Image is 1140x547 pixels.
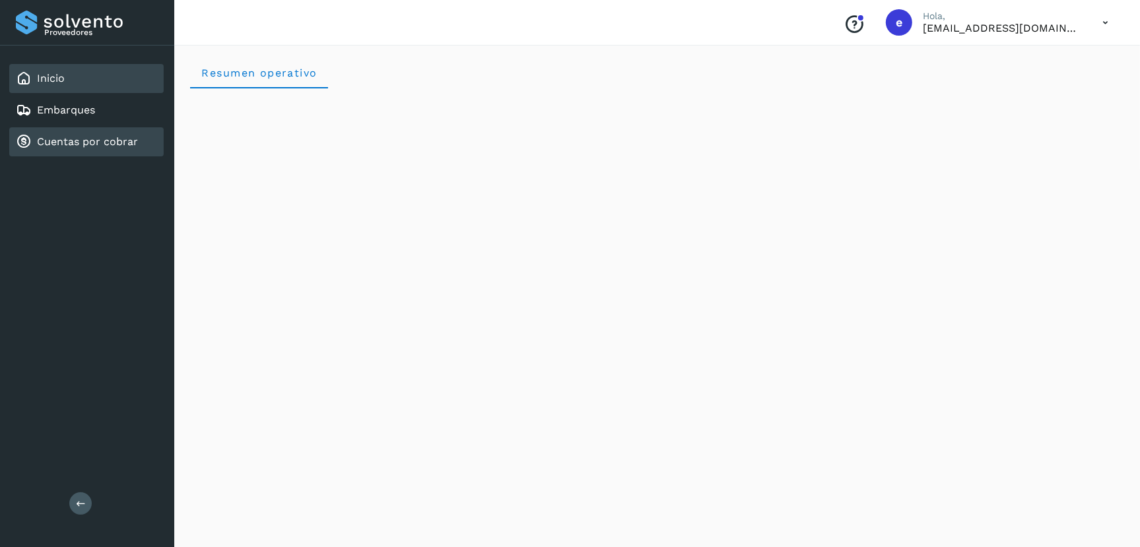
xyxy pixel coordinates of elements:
[9,96,164,125] div: Embarques
[9,127,164,156] div: Cuentas por cobrar
[37,104,95,116] a: Embarques
[923,22,1081,34] p: ebenezer5009@gmail.com
[9,64,164,93] div: Inicio
[44,28,158,37] p: Proveedores
[201,67,318,79] span: Resumen operativo
[923,11,1081,22] p: Hola,
[37,72,65,84] a: Inicio
[37,135,138,148] a: Cuentas por cobrar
